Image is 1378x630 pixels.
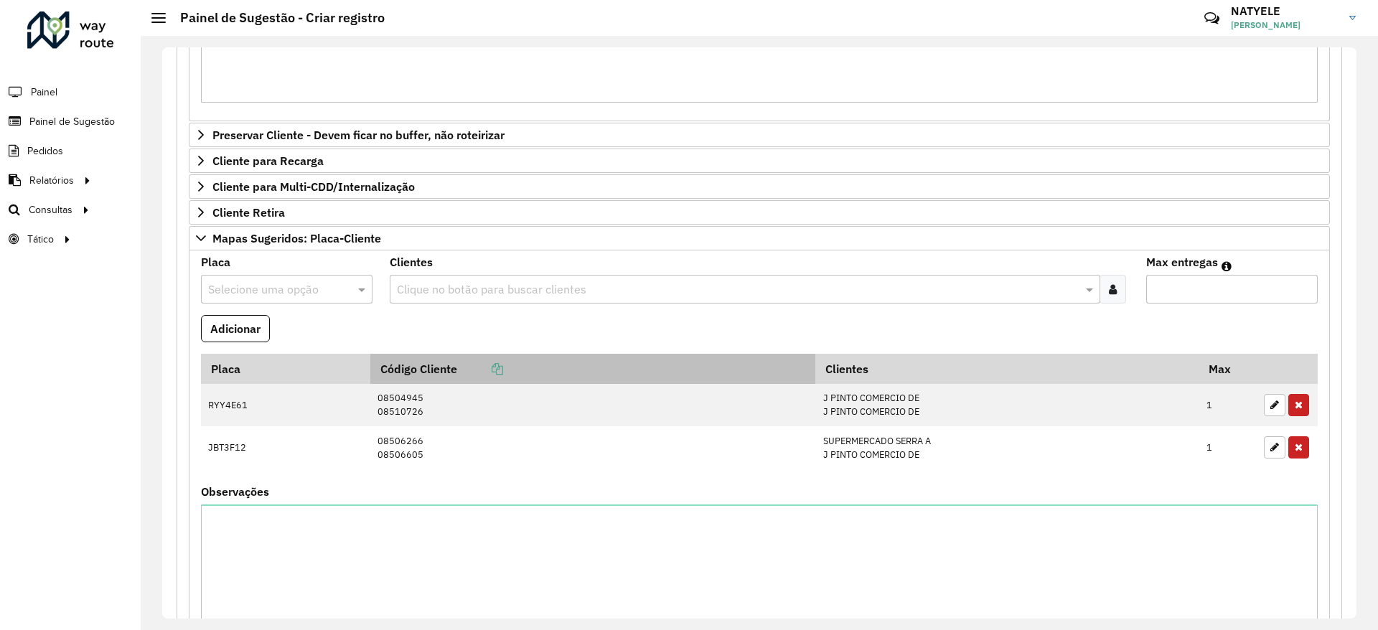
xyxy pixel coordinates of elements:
[212,207,285,218] span: Cliente Retira
[29,114,115,129] span: Painel de Sugestão
[201,483,269,500] label: Observações
[1231,19,1339,32] span: [PERSON_NAME]
[189,200,1330,225] a: Cliente Retira
[201,315,270,342] button: Adicionar
[815,354,1199,384] th: Clientes
[27,232,54,247] span: Tático
[189,149,1330,173] a: Cliente para Recarga
[457,362,503,376] a: Copiar
[1146,253,1218,271] label: Max entregas
[1222,260,1232,272] em: Máximo de clientes que serão colocados na mesma rota com os clientes informados
[31,85,57,100] span: Painel
[201,384,370,426] td: RYY4E61
[189,123,1330,147] a: Preservar Cliente - Devem ficar no buffer, não roteirizar
[815,384,1199,426] td: J PINTO COMERCIO DE J PINTO COMERCIO DE
[212,232,381,244] span: Mapas Sugeridos: Placa-Cliente
[189,174,1330,199] a: Cliente para Multi-CDD/Internalização
[201,253,230,271] label: Placa
[212,129,505,141] span: Preservar Cliente - Devem ficar no buffer, não roteirizar
[201,426,370,469] td: JBT3F12
[390,253,433,271] label: Clientes
[166,10,385,26] h2: Painel de Sugestão - Criar registro
[370,354,815,384] th: Código Cliente
[212,181,415,192] span: Cliente para Multi-CDD/Internalização
[189,226,1330,250] a: Mapas Sugeridos: Placa-Cliente
[27,144,63,159] span: Pedidos
[212,155,324,166] span: Cliente para Recarga
[1199,354,1257,384] th: Max
[370,426,815,469] td: 08506266 08506605
[815,426,1199,469] td: SUPERMERCADO SERRA A J PINTO COMERCIO DE
[201,354,370,384] th: Placa
[370,384,815,426] td: 08504945 08510726
[29,173,74,188] span: Relatórios
[1231,4,1339,18] h3: NATYELE
[1196,3,1227,34] a: Contato Rápido
[1199,384,1257,426] td: 1
[1199,426,1257,469] td: 1
[29,202,72,217] span: Consultas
